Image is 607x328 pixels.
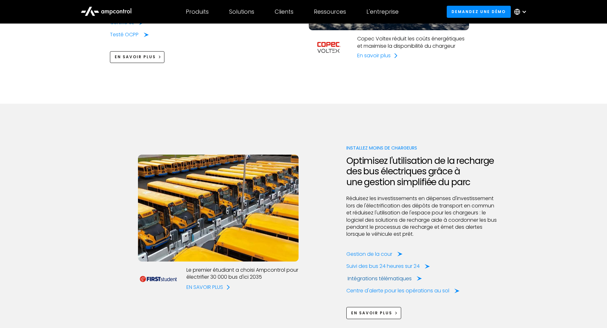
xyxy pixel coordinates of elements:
div: En savoir plus [357,52,391,59]
div: Intégrations télématiques [348,275,412,282]
div: Clients [275,8,293,15]
p: Copec Voltex réduit les coûts énergétiques et maximise la disponibilité du chargeur [357,35,469,50]
span: En savoir plus [115,54,156,59]
div: Suivi des bus 24 heures sur 24 [346,263,420,270]
div: Ressources [314,8,346,15]
h2: Optimisez l'utilisation de la recharge des bus électriques grâce à une gestion simplifiée du parc [346,156,497,188]
a: Intégrations télématiques [348,275,422,282]
a: EN SAVOIR PLUS [186,283,231,291]
p: Le premier étudiant a choisi Ampcontrol pour électrifier 30 000 bus d'ici 2035 [186,267,298,281]
img: Opérateur et répartiteur de bornes de recharge pour bus électriques Ampcontrol [138,155,298,261]
div: Centre d'alerte pour les opérations au sol [346,287,449,294]
a: En savoir plus [110,51,165,63]
a: En savoir plus [346,307,401,319]
div: Produits [186,8,209,15]
div: Testé OCPP [110,31,139,38]
span: En savoir plus [351,310,392,316]
a: Centre d'alerte pour les opérations au sol [346,287,459,294]
div: EN SAVOIR PLUS [186,283,223,291]
div: Solutions [229,8,254,15]
div: Installez moins de chargeurs [346,144,497,151]
a: Suivi des bus 24 heures sur 24 [346,263,430,270]
div: L'entreprise [366,8,399,15]
a: En savoir plus [357,52,398,59]
a: Testé OCPP [110,31,149,38]
a: Demandez une démo [447,6,511,17]
a: Gestion de la cour [346,251,402,258]
p: Réduisez les investissements en dépenses d'investissement lors de l'électrification des dépôts de... [346,195,497,238]
div: Gestion de la cour [346,251,392,258]
img: Copec Voltex logo [309,35,350,59]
